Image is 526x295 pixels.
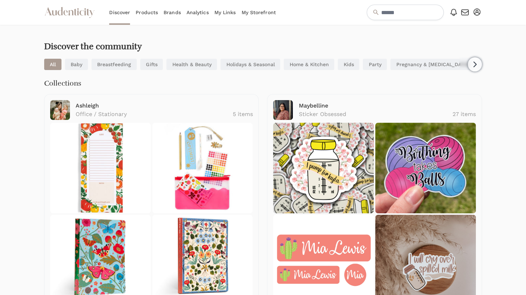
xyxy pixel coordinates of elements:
[220,59,280,70] a: Holidays & Seasonal
[50,100,70,120] img: <span class="translation_missing" title="translation missing: en.advocates.discover.show.profile_...
[65,59,88,70] a: Baby
[299,102,328,109] a: Maybelline
[273,100,293,120] img: <span class="translation_missing" title="translation missing: en.advocates.discover.show.profile_...
[299,110,346,118] p: Sticker Obsessed
[390,59,474,70] a: Pregnancy & [MEDICAL_DATA]
[166,59,217,70] a: Health & Beauty
[50,123,151,213] img: Shop-Sweet-Lulu-Tomato-Vine-Notepad_300x.jpg
[44,42,481,52] h2: Discover the community
[152,123,253,213] img: bando-il-ultimate-planner-pack-pink-03_300x.jpg
[140,59,163,70] a: Gifts
[453,110,476,118] p: 27 items
[299,110,475,118] a: Sticker Obsessed 27 items
[273,123,374,213] img: il_1588xN.4293660352_83wt.jpg
[76,110,127,118] p: Office / Stationary
[44,79,481,88] h3: Collections
[284,59,334,70] a: Home & Kitchen
[76,110,253,118] a: Office / Stationary 5 items
[338,59,359,70] a: Kids
[91,59,137,70] a: Breastfeeding
[363,59,387,70] a: Party
[44,59,61,70] a: All
[76,102,99,109] a: Ashleigh
[232,110,253,118] p: 5 items
[375,123,476,213] img: il_1588xN.4891583694_mshz.jpg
